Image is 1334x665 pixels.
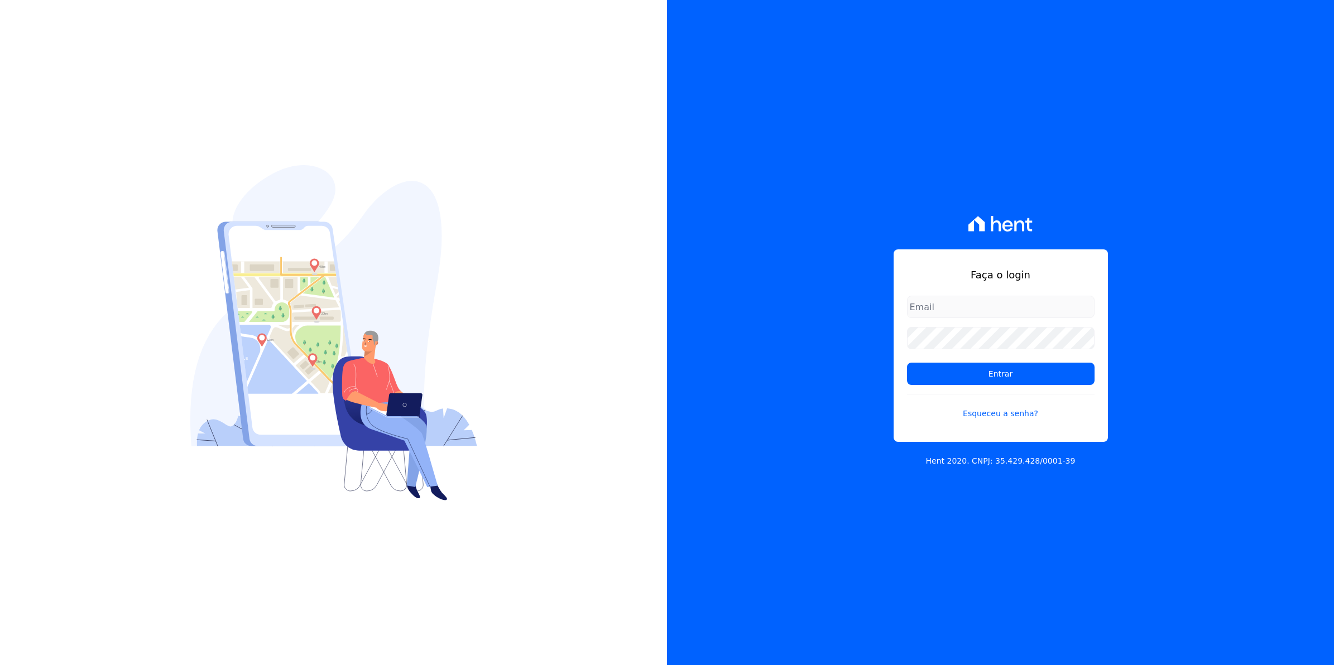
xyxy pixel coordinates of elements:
h1: Faça o login [907,267,1095,282]
img: Login [190,165,477,500]
a: Esqueceu a senha? [907,394,1095,420]
input: Email [907,296,1095,318]
input: Entrar [907,363,1095,385]
p: Hent 2020. CNPJ: 35.429.428/0001-39 [926,455,1076,467]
